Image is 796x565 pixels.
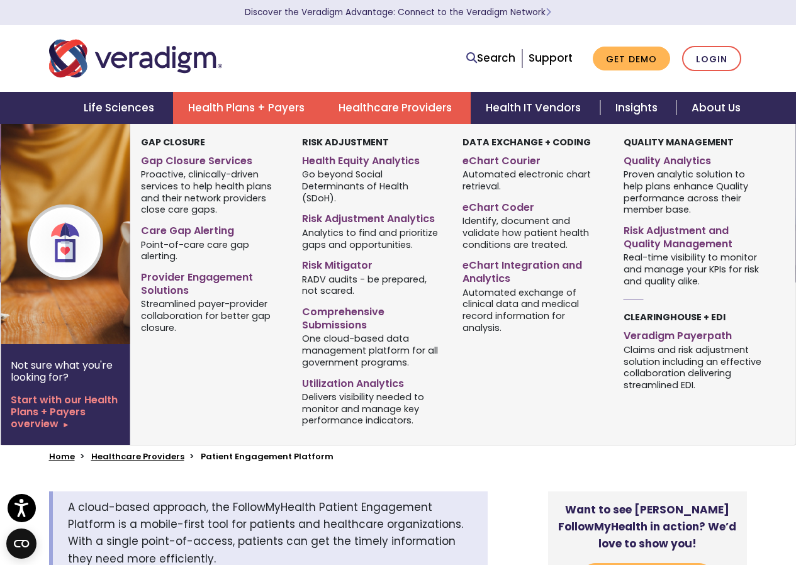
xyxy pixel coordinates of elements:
span: Point-of-care care gap alerting. [141,238,283,262]
span: Delivers visibility needed to monitor and manage key performance indicators. [302,390,444,427]
strong: Data Exchange + Coding [462,136,591,148]
span: Real-time visibility to monitor and manage your KPIs for risk and quality alike. [624,251,766,288]
span: Proactive, clinically-driven services to help health plans and their network providers close care... [141,168,283,216]
img: Veradigm logo [49,38,222,79]
a: Support [529,50,573,65]
span: Streamlined payer-provider collaboration for better gap closure. [141,298,283,334]
p: Not sure what you're looking for? [11,359,120,383]
a: Health Equity Analytics [302,150,444,168]
a: Health IT Vendors [471,92,600,124]
strong: Risk Adjustment [302,136,389,148]
span: Analytics to find and prioritize gaps and opportunities. [302,226,444,250]
a: Home [49,450,75,462]
a: Life Sciences [69,92,173,124]
a: Healthcare Providers [91,450,184,462]
a: eChart Integration and Analytics [462,254,605,286]
span: Identify, document and validate how patient health conditions are treated. [462,215,605,251]
a: Get Demo [593,47,670,71]
span: Proven analytic solution to help plans enhance Quality performance across their member base. [624,168,766,216]
a: Health Plans + Payers [173,92,323,124]
a: Gap Closure Services [141,150,283,168]
span: Automated exchange of clinical data and medical record information for analysis. [462,286,605,333]
a: Care Gap Alerting [141,220,283,238]
a: Insights [600,92,676,124]
strong: Quality Management [624,136,734,148]
a: Start with our Health Plans + Payers overview [11,394,120,430]
strong: Gap Closure [141,136,205,148]
a: Comprehensive Submissions [302,301,444,332]
a: Risk Adjustment Analytics [302,208,444,226]
span: One cloud-based data management platform for all government programs. [302,332,444,369]
a: Risk Mitigator [302,254,444,272]
a: Provider Engagement Solutions [141,266,283,298]
span: RADV audits - be prepared, not scared. [302,272,444,297]
iframe: Drift Chat Widget [554,474,781,550]
strong: Clearinghouse + EDI [624,311,726,323]
a: eChart Courier [462,150,605,168]
a: eChart Coder [462,196,605,215]
span: Claims and risk adjustment solution including an effective collaboration delivering streamlined EDI. [624,343,766,391]
a: Utilization Analytics [302,372,444,391]
span: Go beyond Social Determinants of Health (SDoH). [302,168,444,204]
a: About Us [676,92,756,124]
span: Learn More [546,6,551,18]
a: Search [466,50,515,67]
img: Health Plan Payers [1,124,203,344]
a: Veradigm Payerpath [624,325,766,343]
span: Automated electronic chart retrieval. [462,168,605,193]
a: Risk Adjustment and Quality Management [624,220,766,251]
button: Open CMP widget [6,529,36,559]
a: Healthcare Providers [323,92,471,124]
a: Discover the Veradigm Advantage: Connect to the Veradigm NetworkLearn More [245,6,551,18]
a: Login [682,46,741,72]
a: Quality Analytics [624,150,766,168]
